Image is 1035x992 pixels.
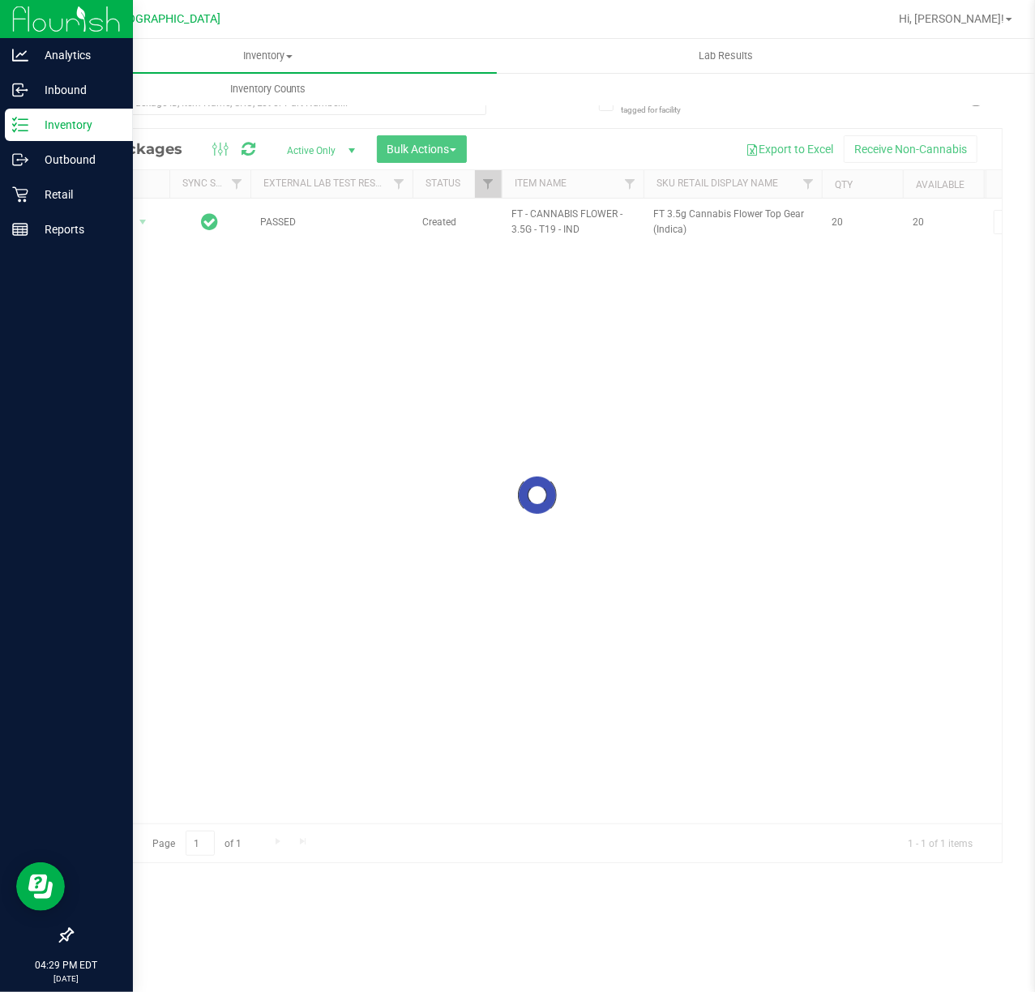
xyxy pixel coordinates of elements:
span: Inventory [39,49,497,63]
inline-svg: Retail [12,186,28,203]
p: Inventory [28,115,126,135]
span: [GEOGRAPHIC_DATA] [110,12,221,26]
p: 04:29 PM EDT [7,958,126,973]
span: Lab Results [677,49,775,63]
span: Inventory Counts [208,82,328,96]
inline-svg: Outbound [12,152,28,168]
inline-svg: Analytics [12,47,28,63]
inline-svg: Inbound [12,82,28,98]
inline-svg: Inventory [12,117,28,133]
p: Outbound [28,150,126,169]
p: Retail [28,185,126,204]
p: Reports [28,220,126,239]
span: Hi, [PERSON_NAME]! [899,12,1004,25]
inline-svg: Reports [12,221,28,237]
p: [DATE] [7,973,126,985]
iframe: Resource center [16,862,65,911]
a: Lab Results [497,39,955,73]
p: Inbound [28,80,126,100]
a: Inventory Counts [39,72,497,106]
a: Inventory [39,39,497,73]
p: Analytics [28,45,126,65]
